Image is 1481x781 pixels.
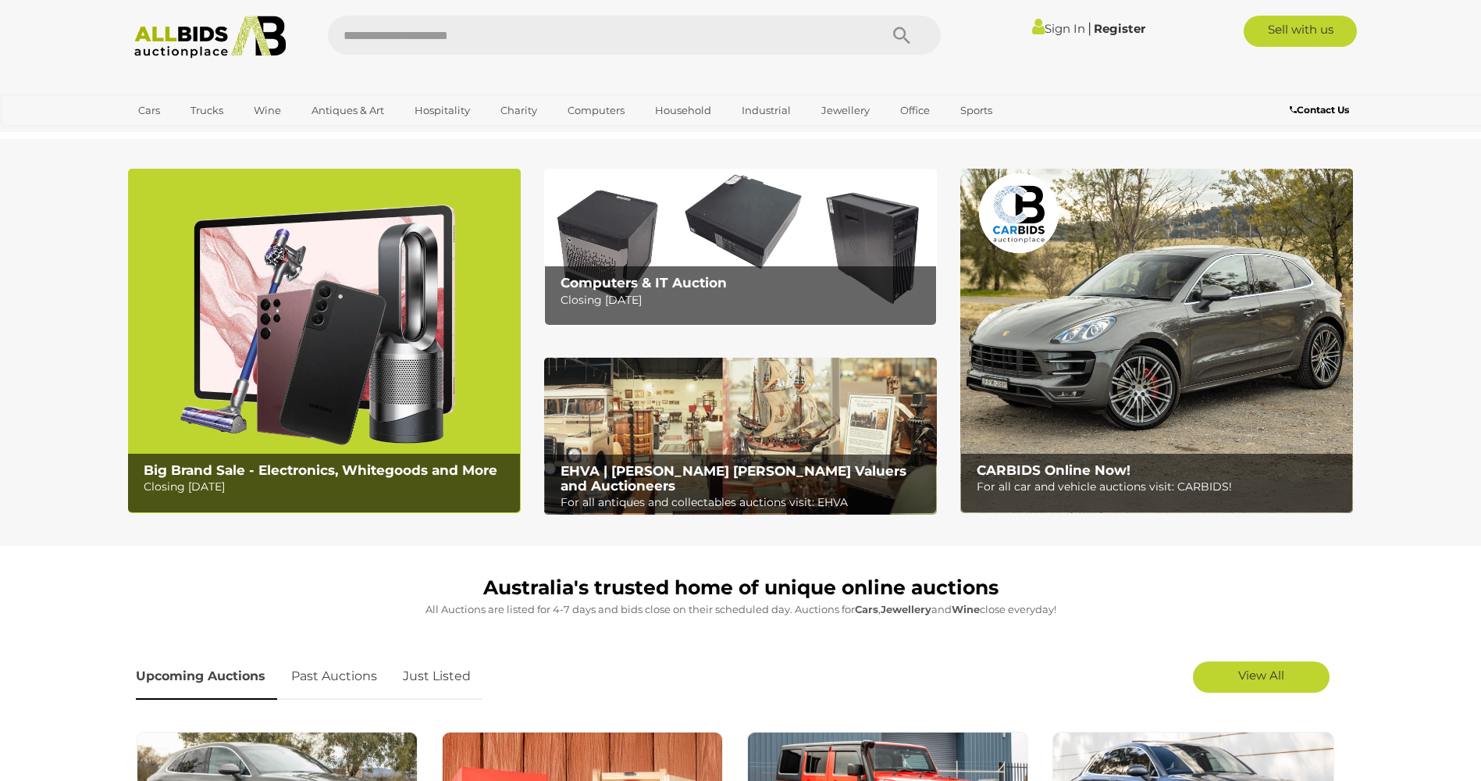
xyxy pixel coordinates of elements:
a: Antiques & Art [301,98,394,123]
a: Wine [244,98,291,123]
b: Big Brand Sale - Electronics, Whitegoods and More [144,462,497,478]
p: For all antiques and collectables auctions visit: EHVA [561,493,928,512]
span: | [1088,20,1091,37]
a: EHVA | Evans Hastings Valuers and Auctioneers EHVA | [PERSON_NAME] [PERSON_NAME] Valuers and Auct... [544,358,937,515]
a: CARBIDS Online Now! CARBIDS Online Now! For all car and vehicle auctions visit: CARBIDS! [960,169,1353,513]
a: Sign In [1032,21,1085,36]
a: View All [1193,662,1330,693]
span: View All [1238,668,1284,683]
b: EHVA | [PERSON_NAME] [PERSON_NAME] Valuers and Auctioneers [561,463,906,494]
img: EHVA | Evans Hastings Valuers and Auctioneers [544,358,937,515]
a: Jewellery [811,98,880,123]
a: Sports [950,98,1002,123]
button: Search [863,16,941,55]
strong: Jewellery [881,603,931,615]
b: Computers & IT Auction [561,275,727,291]
a: Contact Us [1290,102,1353,119]
a: Household [645,98,721,123]
p: For all car and vehicle auctions visit: CARBIDS! [977,477,1344,497]
b: Contact Us [1290,104,1349,116]
a: Just Listed [391,654,482,700]
a: Office [890,98,940,123]
img: CARBIDS Online Now! [960,169,1353,513]
a: Big Brand Sale - Electronics, Whitegoods and More Big Brand Sale - Electronics, Whitegoods and Mo... [128,169,521,513]
b: CARBIDS Online Now! [977,462,1130,478]
a: Charity [490,98,547,123]
h1: Australia's trusted home of unique online auctions [136,577,1346,599]
a: [GEOGRAPHIC_DATA] [128,123,259,149]
img: Computers & IT Auction [544,169,937,326]
a: Computers & IT Auction Computers & IT Auction Closing [DATE] [544,169,937,326]
img: Big Brand Sale - Electronics, Whitegoods and More [128,169,521,513]
img: Allbids.com.au [126,16,295,59]
a: Cars [128,98,170,123]
p: All Auctions are listed for 4-7 days and bids close on their scheduled day. Auctions for , and cl... [136,601,1346,619]
a: Hospitality [404,98,480,123]
p: Closing [DATE] [144,477,511,497]
a: Past Auctions [279,654,389,700]
a: Register [1094,21,1145,36]
p: Closing [DATE] [561,291,928,310]
strong: Cars [855,603,878,615]
strong: Wine [952,603,980,615]
a: Sell with us [1244,16,1357,47]
a: Trucks [180,98,233,123]
a: Computers [557,98,635,123]
a: Upcoming Auctions [136,654,277,700]
a: Industrial [732,98,801,123]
